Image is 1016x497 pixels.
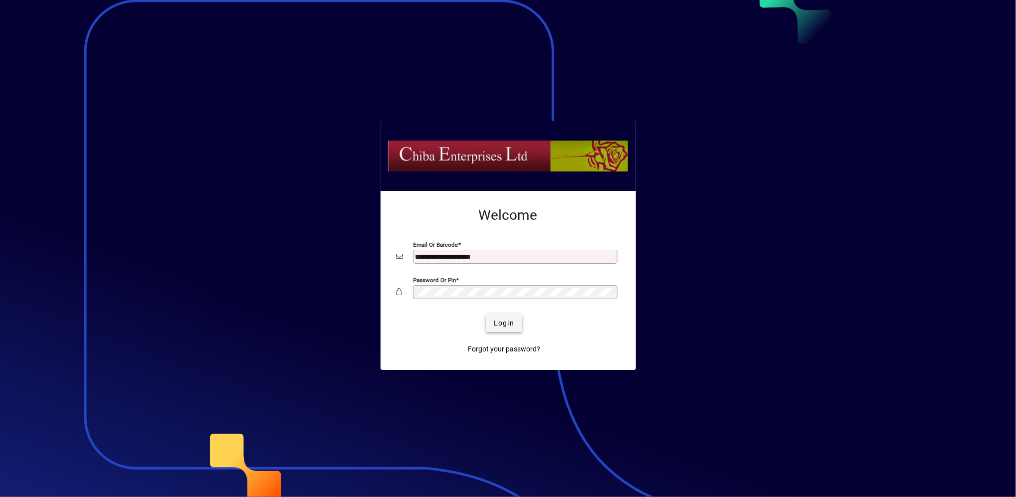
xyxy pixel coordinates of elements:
[468,344,540,354] span: Forgot your password?
[486,314,522,332] button: Login
[494,318,514,329] span: Login
[413,241,458,248] mat-label: Email or Barcode
[464,340,544,358] a: Forgot your password?
[397,207,620,224] h2: Welcome
[413,277,456,284] mat-label: Password or Pin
